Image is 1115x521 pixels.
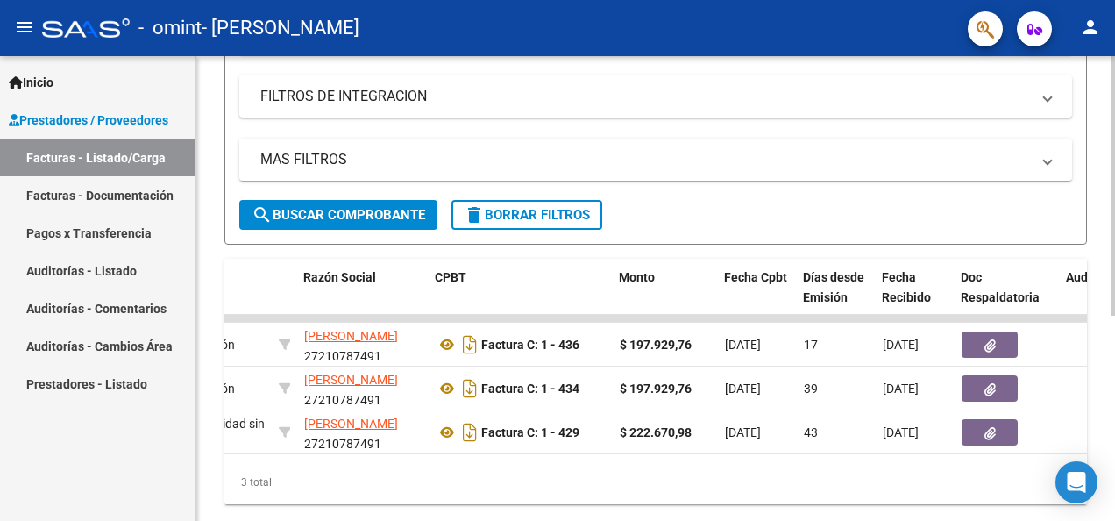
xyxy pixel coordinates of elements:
[803,270,864,304] span: Días desde Emisión
[304,373,398,387] span: [PERSON_NAME]
[14,17,35,38] mat-icon: menu
[458,375,481,403] i: Descargar documento
[458,418,481,446] i: Descargar documento
[464,204,485,225] mat-icon: delete
[961,270,1040,304] span: Doc Respaldatoria
[717,259,796,336] datatable-header-cell: Fecha Cpbt
[9,111,168,130] span: Prestadores / Proveedores
[202,9,359,47] span: - [PERSON_NAME]
[804,425,818,439] span: 43
[796,259,875,336] datatable-header-cell: Días desde Emisión
[620,382,692,396] strong: $ 197.929,76
[9,73,53,92] span: Inicio
[620,338,692,352] strong: $ 197.929,76
[458,331,481,359] i: Descargar documento
[296,259,428,336] datatable-header-cell: Razón Social
[882,270,931,304] span: Fecha Recibido
[252,204,273,225] mat-icon: search
[464,207,590,223] span: Borrar Filtros
[883,425,919,439] span: [DATE]
[883,382,919,396] span: [DATE]
[954,259,1059,336] datatable-header-cell: Doc Respaldatoria
[239,139,1072,181] mat-expansion-panel-header: MAS FILTROS
[260,150,1030,169] mat-panel-title: MAS FILTROS
[804,338,818,352] span: 17
[481,382,579,396] strong: Factura C: 1 - 434
[1055,461,1097,503] div: Open Intercom Messenger
[620,425,692,439] strong: $ 222.670,98
[619,270,655,284] span: Monto
[725,338,761,352] span: [DATE]
[428,259,612,336] datatable-header-cell: CPBT
[260,87,1030,106] mat-panel-title: FILTROS DE INTEGRACION
[451,200,602,230] button: Borrar Filtros
[303,270,376,284] span: Razón Social
[138,9,202,47] span: - omint
[725,425,761,439] span: [DATE]
[304,329,398,343] span: [PERSON_NAME]
[1080,17,1101,38] mat-icon: person
[304,414,422,451] div: 27210787491
[883,338,919,352] span: [DATE]
[252,207,425,223] span: Buscar Comprobante
[804,382,818,396] span: 39
[304,370,422,407] div: 27210787491
[435,270,466,284] span: CPBT
[725,382,761,396] span: [DATE]
[304,326,422,363] div: 27210787491
[612,259,717,336] datatable-header-cell: Monto
[724,270,787,284] span: Fecha Cpbt
[239,200,437,230] button: Buscar Comprobante
[224,460,1087,504] div: 3 total
[481,425,579,439] strong: Factura C: 1 - 429
[875,259,954,336] datatable-header-cell: Fecha Recibido
[304,417,398,431] span: [PERSON_NAME]
[481,338,579,352] strong: Factura C: 1 - 436
[239,75,1072,118] mat-expansion-panel-header: FILTROS DE INTEGRACION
